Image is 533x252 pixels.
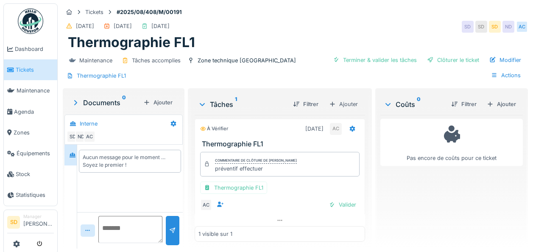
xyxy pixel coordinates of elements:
div: Tâches [198,99,286,109]
strong: #2025/08/408/M/00191 [113,8,185,16]
div: ND [502,21,514,33]
div: SD [462,21,474,33]
h1: Thermographie FL1 [68,34,195,50]
div: AC [84,131,95,143]
sup: 1 [235,99,237,109]
a: Tickets [4,59,57,80]
a: Agenda [4,101,57,122]
div: AC [200,199,212,211]
span: Statistiques [16,191,54,199]
a: Zones [4,122,57,143]
span: Tickets [16,66,54,74]
div: SD [475,21,487,33]
div: Valider [325,199,360,210]
li: SD [7,216,20,229]
div: [DATE] [114,22,132,30]
div: SD [489,21,501,33]
div: Clôturer le ticket [424,54,483,66]
div: ND [75,131,87,143]
a: Dashboard [4,39,57,59]
a: Maintenance [4,80,57,101]
div: AC [516,21,528,33]
div: 1 visible sur 1 [198,230,232,238]
div: Filtrer [448,98,480,110]
div: Thermographie FL1 [77,72,126,80]
div: Modifier [486,54,525,66]
div: Thermographie FL1 [200,182,267,194]
div: Aucun message pour le moment … Soyez le premier ! [83,154,177,169]
span: Équipements [17,149,54,157]
div: Manager [23,213,54,220]
div: Coûts [384,99,444,109]
div: Tâches accomplies [132,56,181,64]
sup: 0 [417,99,421,109]
div: Commentaire de clôture de [PERSON_NAME] [215,158,297,164]
h3: Thermographie FL1 [202,140,361,148]
div: Ajouter [140,97,176,108]
div: [DATE] [151,22,170,30]
div: À vérifier [200,125,228,132]
sup: 0 [122,98,126,108]
div: Interne [80,120,98,128]
div: Ajouter [325,98,362,110]
a: SD Manager[PERSON_NAME] [7,213,54,234]
div: Actions [487,69,525,81]
span: Dashboard [15,45,54,53]
a: Stock [4,164,57,185]
a: Statistiques [4,185,57,205]
div: [DATE] [305,125,324,133]
span: Zones [14,129,54,137]
span: Maintenance [17,87,54,95]
div: Ajouter [483,98,519,110]
div: [DATE] [76,22,94,30]
div: Documents [71,98,140,108]
div: Maintenance [79,56,112,64]
div: Zone technique [GEOGRAPHIC_DATA] [198,56,296,64]
span: Agenda [14,108,54,116]
div: Terminer & valider les tâches [329,54,420,66]
img: Badge_color-CXgf-gQk.svg [18,8,43,34]
div: SD [67,131,78,143]
div: Filtrer [290,98,322,110]
span: Stock [16,170,54,178]
a: Équipements [4,143,57,164]
div: Pas encore de coûts pour ce ticket [386,123,517,162]
div: préventif effectuer [215,165,297,173]
li: [PERSON_NAME] [23,213,54,232]
div: AC [330,123,342,135]
div: Tickets [85,8,103,16]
